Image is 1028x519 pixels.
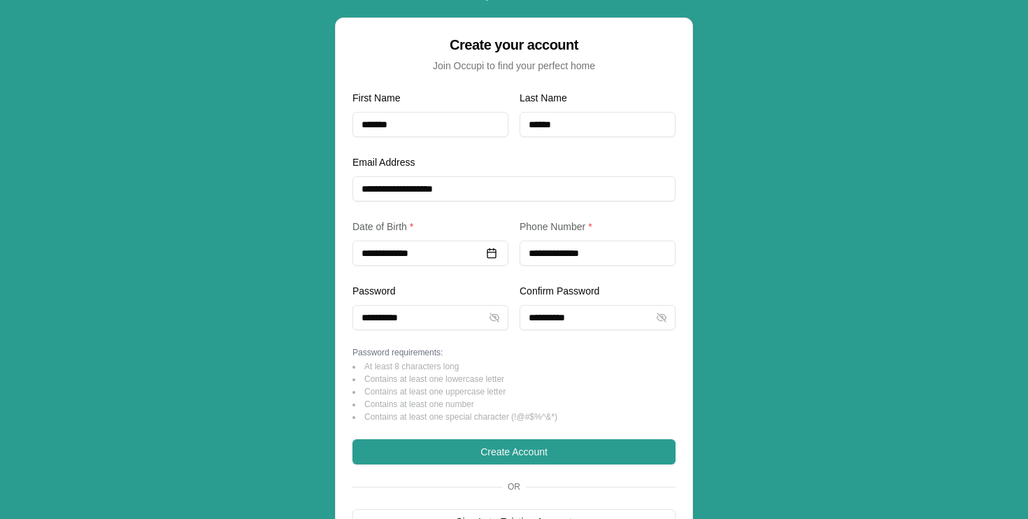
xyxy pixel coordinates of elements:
[352,361,676,372] li: At least 8 characters long
[352,221,413,232] label: Date of Birth
[520,221,592,232] label: Phone Number
[520,285,599,297] label: Confirm Password
[352,59,676,73] div: Join Occupi to find your perfect home
[520,92,567,104] label: Last Name
[352,92,400,104] label: First Name
[352,35,676,55] div: Create your account
[352,386,676,397] li: Contains at least one uppercase letter
[352,285,395,297] label: Password
[352,439,676,464] button: Create Account
[502,481,526,492] span: Or
[352,411,676,422] li: Contains at least one special character (!@#$%^&*)
[352,347,676,358] p: Password requirements:
[352,399,676,410] li: Contains at least one number
[352,157,415,168] label: Email Address
[352,374,676,385] li: Contains at least one lowercase letter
